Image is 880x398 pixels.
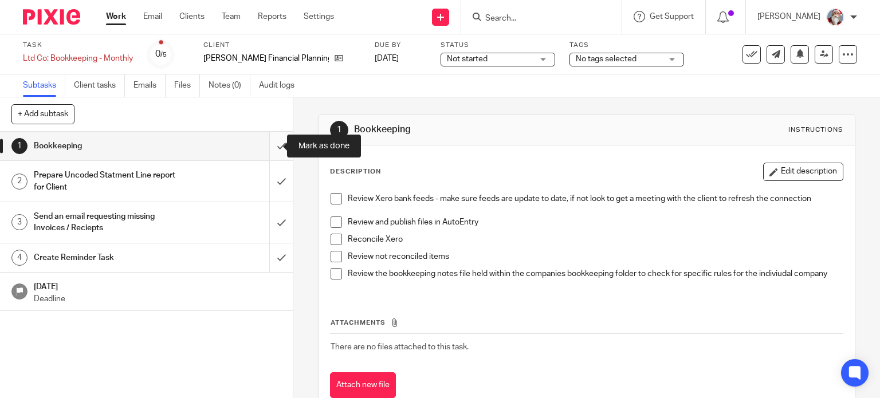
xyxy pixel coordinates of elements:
h1: Send an email requesting missing Invoices / Reciepts [34,208,183,237]
a: Email [143,11,162,22]
a: Clients [179,11,205,22]
span: Attachments [331,320,386,326]
p: Description [330,167,381,176]
a: Settings [304,11,334,22]
small: /5 [160,52,167,58]
label: Client [203,41,360,50]
a: Client tasks [74,74,125,97]
a: Emails [133,74,166,97]
input: Search [484,14,587,24]
h1: [DATE] [34,278,281,293]
p: [PERSON_NAME] Financial Planning Ltd [203,53,329,64]
label: Tags [569,41,684,50]
div: 3 [11,214,27,230]
span: No tags selected [576,55,637,63]
a: Files [174,74,200,97]
div: Ltd Co: Bookkeeping - Monthly [23,53,133,64]
p: Review Xero bank feeds - make sure feeds are update to date, if not look to get a meeting with th... [348,193,843,204]
div: 1 [330,121,348,139]
p: Review not reconciled items [348,251,843,262]
p: Review the bookkeeping notes file held within the companies bookkeeping folder to check for speci... [348,268,843,279]
div: 2 [11,174,27,190]
div: 0 [155,48,167,61]
p: [PERSON_NAME] [757,11,820,22]
button: Attach new file [330,372,396,398]
a: Notes (0) [209,74,250,97]
h1: Bookkeeping [354,124,611,136]
a: Subtasks [23,74,65,97]
p: Review and publish files in AutoEntry [348,216,843,228]
h1: Bookkeeping [34,137,183,155]
span: There are no files attached to this task. [331,343,469,351]
label: Task [23,41,133,50]
div: 1 [11,138,27,154]
h1: Prepare Uncoded Statment Line report for Client [34,167,183,196]
button: + Add subtask [11,104,74,124]
h1: Create Reminder Task [34,249,183,266]
span: [DATE] [375,54,399,62]
label: Due by [375,41,426,50]
p: Reconcile Xero [348,234,843,245]
p: Deadline [34,293,281,305]
div: Instructions [788,125,843,135]
img: Karen%20Pic.png [826,8,844,26]
span: Get Support [650,13,694,21]
label: Status [441,41,555,50]
span: Not started [447,55,488,63]
a: Audit logs [259,74,303,97]
img: Pixie [23,9,80,25]
a: Reports [258,11,286,22]
button: Edit description [763,163,843,181]
a: Team [222,11,241,22]
div: 4 [11,250,27,266]
a: Work [106,11,126,22]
